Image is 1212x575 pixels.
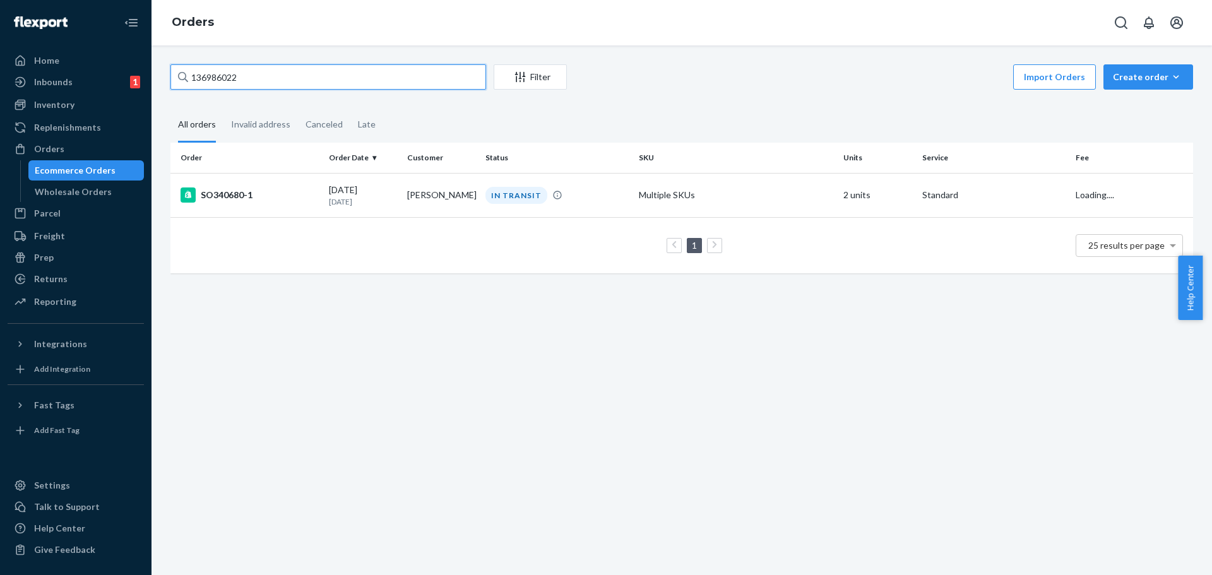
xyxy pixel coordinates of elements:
[329,184,397,207] div: [DATE]
[922,189,1066,201] p: Standard
[1136,10,1161,35] button: Open notifications
[1013,64,1096,90] button: Import Orders
[34,543,95,556] div: Give Feedback
[34,295,76,308] div: Reporting
[34,364,90,374] div: Add Integration
[35,186,112,198] div: Wholesale Orders
[8,292,144,312] a: Reporting
[1164,10,1189,35] button: Open account menu
[8,72,144,92] a: Inbounds1
[34,76,73,88] div: Inbounds
[1108,10,1134,35] button: Open Search Box
[1088,240,1165,251] span: 25 results per page
[34,522,85,535] div: Help Center
[494,64,567,90] button: Filter
[8,226,144,246] a: Freight
[34,207,61,220] div: Parcel
[178,108,216,143] div: All orders
[34,143,64,155] div: Orders
[1178,256,1203,320] button: Help Center
[34,54,59,67] div: Home
[34,273,68,285] div: Returns
[917,143,1071,173] th: Service
[8,334,144,354] button: Integrations
[8,117,144,138] a: Replenishments
[34,399,74,412] div: Fast Tags
[324,143,402,173] th: Order Date
[34,501,100,513] div: Talk to Support
[34,251,54,264] div: Prep
[358,108,376,141] div: Late
[34,338,87,350] div: Integrations
[35,164,116,177] div: Ecommerce Orders
[8,203,144,223] a: Parcel
[8,497,144,517] a: Talk to Support
[8,518,144,538] a: Help Center
[1113,71,1184,83] div: Create order
[689,240,699,251] a: Page 1 is your current page
[170,143,324,173] th: Order
[34,425,80,436] div: Add Fast Tag
[8,395,144,415] button: Fast Tags
[485,187,547,204] div: IN TRANSIT
[8,420,144,441] a: Add Fast Tag
[407,152,475,163] div: Customer
[28,182,145,202] a: Wholesale Orders
[480,143,634,173] th: Status
[494,71,566,83] div: Filter
[1071,143,1193,173] th: Fee
[28,160,145,181] a: Ecommerce Orders
[8,247,144,268] a: Prep
[119,10,144,35] button: Close Navigation
[130,76,140,88] div: 1
[34,121,101,134] div: Replenishments
[231,108,290,141] div: Invalid address
[162,4,224,41] ol: breadcrumbs
[8,95,144,115] a: Inventory
[838,143,917,173] th: Units
[1071,173,1193,217] td: Loading....
[8,475,144,495] a: Settings
[172,15,214,29] a: Orders
[634,143,838,173] th: SKU
[306,108,343,141] div: Canceled
[8,139,144,159] a: Orders
[329,196,397,207] p: [DATE]
[34,98,74,111] div: Inventory
[34,230,65,242] div: Freight
[1103,64,1193,90] button: Create order
[34,479,70,492] div: Settings
[181,187,319,203] div: SO340680-1
[14,16,68,29] img: Flexport logo
[170,64,486,90] input: Search orders
[8,50,144,71] a: Home
[8,269,144,289] a: Returns
[838,173,917,217] td: 2 units
[8,540,144,560] button: Give Feedback
[634,173,838,217] td: Multiple SKUs
[8,359,144,379] a: Add Integration
[402,173,480,217] td: [PERSON_NAME]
